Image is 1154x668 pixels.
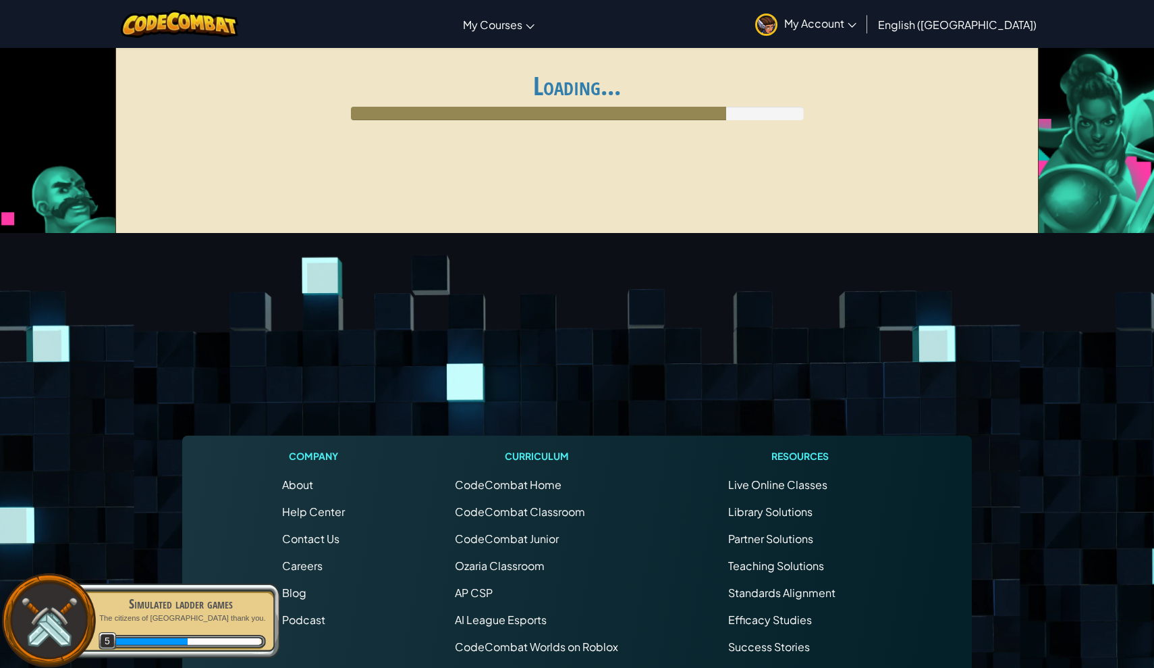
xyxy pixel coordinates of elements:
[282,505,345,519] a: Help Center
[748,3,863,45] a: My Account
[755,14,777,36] img: avatar
[282,532,339,546] span: Contact Us
[455,478,561,492] span: CodeCombat Home
[282,586,306,600] a: Blog
[728,586,835,600] a: Standards Alignment
[455,532,559,546] a: CodeCombat Junior
[282,613,325,627] a: Podcast
[18,590,80,652] img: swords.png
[455,640,618,654] a: CodeCombat Worlds on Roblox
[878,18,1037,32] span: English ([GEOGRAPHIC_DATA])
[282,449,345,463] h1: Company
[871,6,1043,43] a: English ([GEOGRAPHIC_DATA])
[455,559,545,573] a: Ozaria Classroom
[96,613,266,623] p: The citizens of [GEOGRAPHIC_DATA] thank you.
[456,6,541,43] a: My Courses
[728,532,813,546] a: Partner Solutions
[455,505,585,519] a: CodeCombat Classroom
[99,632,117,650] span: 5
[455,586,493,600] a: AP CSP
[728,449,872,463] h1: Resources
[728,505,813,519] a: Library Solutions
[784,16,856,30] span: My Account
[728,559,824,573] a: Teaching Solutions
[455,449,618,463] h1: Curriculum
[121,10,239,38] img: CodeCombat logo
[96,594,266,613] div: Simulated ladder games
[728,478,827,492] a: Live Online Classes
[463,18,522,32] span: My Courses
[728,613,812,627] a: Efficacy Studies
[124,72,1030,100] h1: Loading...
[282,478,313,492] a: About
[455,613,547,627] a: AI League Esports
[282,559,323,573] a: Careers
[728,640,810,654] a: Success Stories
